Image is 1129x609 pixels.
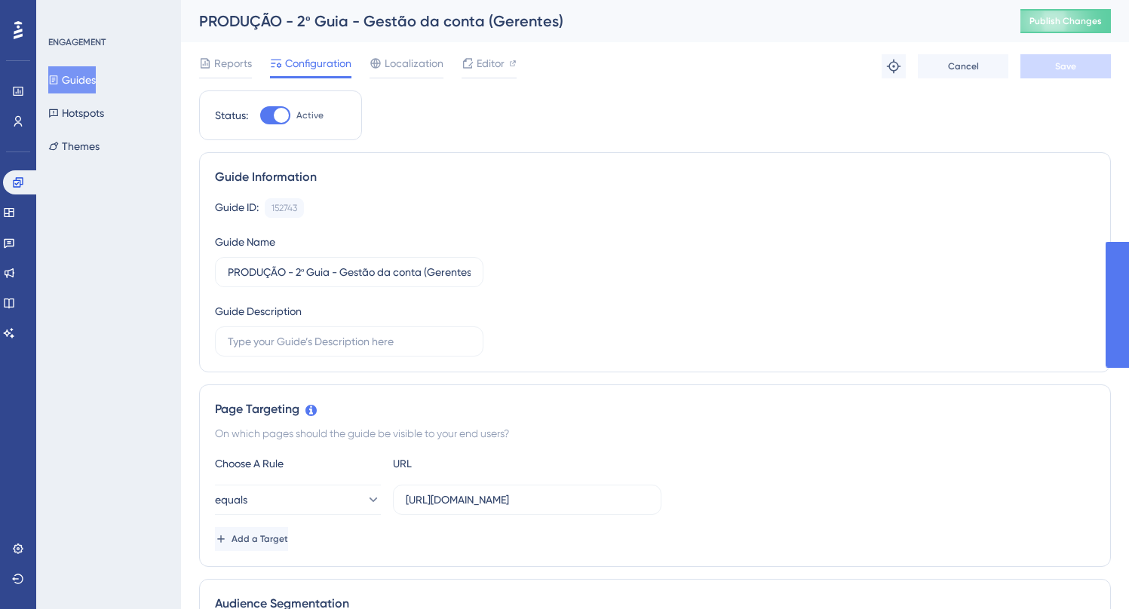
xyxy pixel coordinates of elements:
div: Page Targeting [215,400,1095,418]
span: equals [215,491,247,509]
input: yourwebsite.com/path [406,491,649,508]
button: equals [215,485,381,515]
button: Cancel [918,54,1008,78]
button: Save [1020,54,1111,78]
span: Add a Target [232,533,288,545]
div: On which pages should the guide be visible to your end users? [215,424,1095,442]
iframe: UserGuiding AI Assistant Launcher [1066,549,1111,595]
div: Guide Name [215,233,275,251]
span: Publish Changes [1029,15,1102,27]
div: Guide ID: [215,198,259,218]
input: Type your Guide’s Name here [228,264,471,280]
button: Guides [48,66,96,93]
span: Localization [385,54,443,72]
span: Editor [477,54,505,72]
button: Publish Changes [1020,9,1111,33]
span: Configuration [285,54,351,72]
span: Reports [214,54,252,72]
div: Guide Description [215,302,302,320]
span: Active [296,109,324,121]
div: PRODUÇÃO - 2º Guia - Gestão da conta (Gerentes) [199,11,983,32]
div: ENGAGEMENT [48,36,106,48]
span: Cancel [948,60,979,72]
button: Add a Target [215,527,288,551]
button: Themes [48,133,100,160]
div: Status: [215,106,248,124]
input: Type your Guide’s Description here [228,333,471,350]
button: Hotspots [48,99,104,127]
div: Guide Information [215,168,1095,186]
div: 152743 [272,202,297,214]
div: Choose A Rule [215,454,381,473]
span: Save [1055,60,1076,72]
div: URL [393,454,559,473]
